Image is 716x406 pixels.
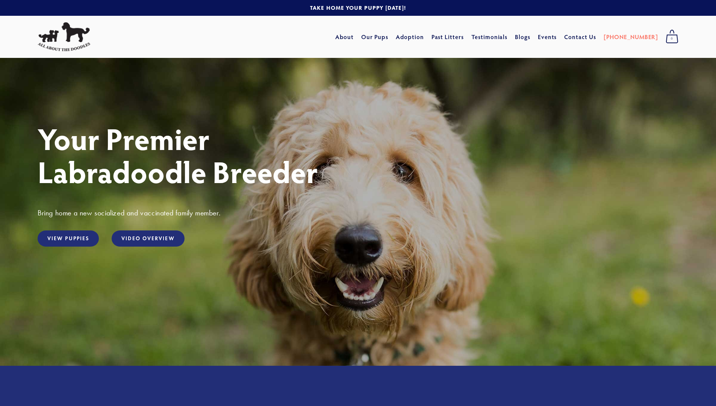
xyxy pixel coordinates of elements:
[38,22,90,52] img: All About The Doodles
[666,34,678,44] span: 0
[604,30,658,44] a: [PHONE_NUMBER]
[538,30,557,44] a: Events
[431,33,464,41] a: Past Litters
[112,230,184,247] a: Video Overview
[396,30,424,44] a: Adoption
[471,30,508,44] a: Testimonials
[38,208,678,218] h3: Bring home a new socialized and vaccinated family member.
[515,30,530,44] a: Blogs
[662,27,682,46] a: 0 items in cart
[38,122,678,188] h1: Your Premier Labradoodle Breeder
[361,30,389,44] a: Our Pups
[38,230,99,247] a: View Puppies
[335,30,354,44] a: About
[564,30,596,44] a: Contact Us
